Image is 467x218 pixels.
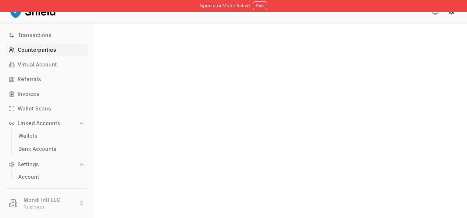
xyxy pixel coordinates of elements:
[6,59,88,70] a: Virtual Account
[6,159,88,170] button: Settings
[18,33,51,38] p: Transactions
[15,171,79,183] a: Account
[18,62,57,67] p: Virtual Account
[6,88,88,100] a: Invoices
[18,146,57,152] p: Bank Accounts
[15,130,79,142] a: Wallets
[18,91,39,97] p: Invoices
[15,143,79,155] a: Bank Accounts
[18,174,39,179] p: Account
[18,77,41,82] p: Referrals
[6,117,88,129] button: Linked Accounts
[18,133,37,138] p: Wallets
[200,3,250,9] span: Spectator Mode Active
[18,121,60,126] p: Linked Accounts
[18,162,39,167] p: Settings
[6,103,88,115] a: Wallet Scans
[6,73,88,85] a: Referrals
[6,44,88,56] a: Counterparties
[6,29,88,41] a: Transactions
[18,106,51,111] p: Wallet Scans
[18,47,56,52] p: Counterparties
[253,1,267,10] button: Exit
